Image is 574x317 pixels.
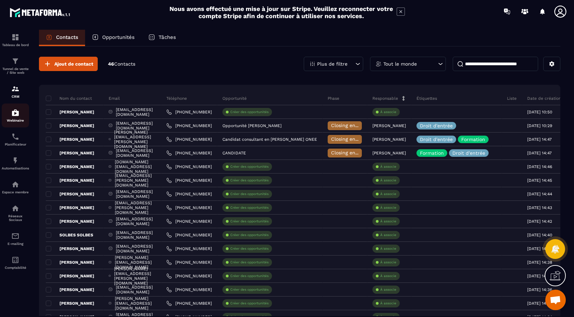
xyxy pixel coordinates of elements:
p: Formation [420,151,444,155]
p: Date de création [527,96,561,101]
span: Closing en cours [331,123,370,128]
p: Phase [328,96,339,101]
a: [PHONE_NUMBER] [166,260,212,265]
img: social-network [11,204,19,212]
a: [PHONE_NUMBER] [166,109,212,115]
p: Opportunité [222,96,247,101]
p: [DATE] 14:44 [527,192,552,196]
a: social-networksocial-networkRéseaux Sociaux [2,199,29,227]
p: Email [109,96,120,101]
p: Tableau de bord [2,43,29,47]
p: Étiquettes [416,96,437,101]
p: [PERSON_NAME] [46,164,94,169]
img: automations [11,180,19,189]
img: accountant [11,256,19,264]
a: schedulerschedulerPlanificateur [2,127,29,151]
p: Créer des opportunités [230,192,269,196]
p: Responsable [372,96,398,101]
p: [PERSON_NAME] [46,109,94,115]
a: Tâches [141,30,183,46]
p: [PERSON_NAME] [372,137,406,142]
a: [PHONE_NUMBER] [166,150,212,156]
p: [PERSON_NAME] [46,246,94,251]
p: À associe [380,205,396,210]
p: [DATE] 14:36 [527,287,552,292]
a: [PHONE_NUMBER] [166,137,212,142]
p: À associe [380,260,396,265]
p: À associe [380,164,396,169]
p: À associe [380,178,396,183]
p: Créer des opportunités [230,260,269,265]
p: Espace membre [2,190,29,194]
p: E-mailing [2,242,29,246]
a: Ouvrir le chat [545,290,566,310]
a: automationsautomationsWebinaire [2,104,29,127]
p: [PERSON_NAME] [46,191,94,197]
p: 46 [108,61,135,67]
p: Créer des opportunités [230,178,269,183]
p: À associe [380,274,396,278]
p: [DATE] 14:47 [527,151,552,155]
a: formationformationCRM [2,80,29,104]
a: formationformationTableau de bord [2,28,29,52]
p: [PERSON_NAME] [46,205,94,210]
p: À associe [380,233,396,237]
p: SOLBES SOLBES [46,232,93,238]
p: Créer des opportunités [230,246,269,251]
img: scheduler [11,133,19,141]
img: logo [10,6,71,18]
p: Opportunités [102,34,135,40]
img: formation [11,85,19,93]
a: [PHONE_NUMBER] [166,205,212,210]
a: formationformationTunnel de vente / Site web [2,52,29,80]
a: [PHONE_NUMBER] [166,164,212,169]
p: Créer des opportunités [230,219,269,224]
span: Closing en cours [331,136,370,142]
p: [PERSON_NAME] [46,287,94,292]
p: Nom du contact [46,96,92,101]
a: [PHONE_NUMBER] [166,301,212,306]
p: [DATE] 14:37 [527,274,552,278]
p: CANDIDATE [222,151,246,155]
p: [DATE] 14:45 [527,178,552,183]
p: [PERSON_NAME] [46,219,94,224]
img: automations [11,109,19,117]
p: Comptabilité [2,266,29,270]
a: [PHONE_NUMBER] [166,287,212,292]
p: Webinaire [2,119,29,122]
img: formation [11,33,19,41]
h2: Nous avons effectué une mise à jour sur Stripe. Veuillez reconnecter votre compte Stripe afin de ... [169,5,393,19]
p: Créer des opportunités [230,287,269,292]
p: À associe [380,110,396,114]
p: [DATE] 14:43 [527,205,552,210]
a: emailemailE-mailing [2,227,29,251]
p: [PERSON_NAME] [46,273,94,279]
p: [DATE] 14:42 [527,219,552,224]
p: [PERSON_NAME] [46,178,94,183]
a: automationsautomationsEspace membre [2,175,29,199]
p: Liste [507,96,517,101]
p: Plus de filtre [317,61,347,66]
p: Droit d'entrée [452,151,485,155]
p: [PERSON_NAME] [46,123,94,128]
p: [DATE] 14:39 [527,246,552,251]
a: [PHONE_NUMBER] [166,123,212,128]
p: Créer des opportunités [230,164,269,169]
p: Tunnel de vente / Site web [2,67,29,74]
p: Formation [461,137,485,142]
a: accountantaccountantComptabilité [2,251,29,275]
a: [PHONE_NUMBER] [166,178,212,183]
p: CRM [2,95,29,98]
img: formation [11,57,19,65]
p: Tâches [159,34,176,40]
p: [PERSON_NAME] [46,260,94,265]
p: Créer des opportunités [230,274,269,278]
p: [DATE] 10:29 [527,123,552,128]
p: [DATE] 14:40 [527,233,552,237]
p: [PERSON_NAME] [46,150,94,156]
p: [DATE] 14:46 [527,164,552,169]
p: [DATE] 14:38 [527,260,552,265]
p: [PERSON_NAME] [372,151,406,155]
p: À associe [380,219,396,224]
span: Ajout de contact [54,60,93,67]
